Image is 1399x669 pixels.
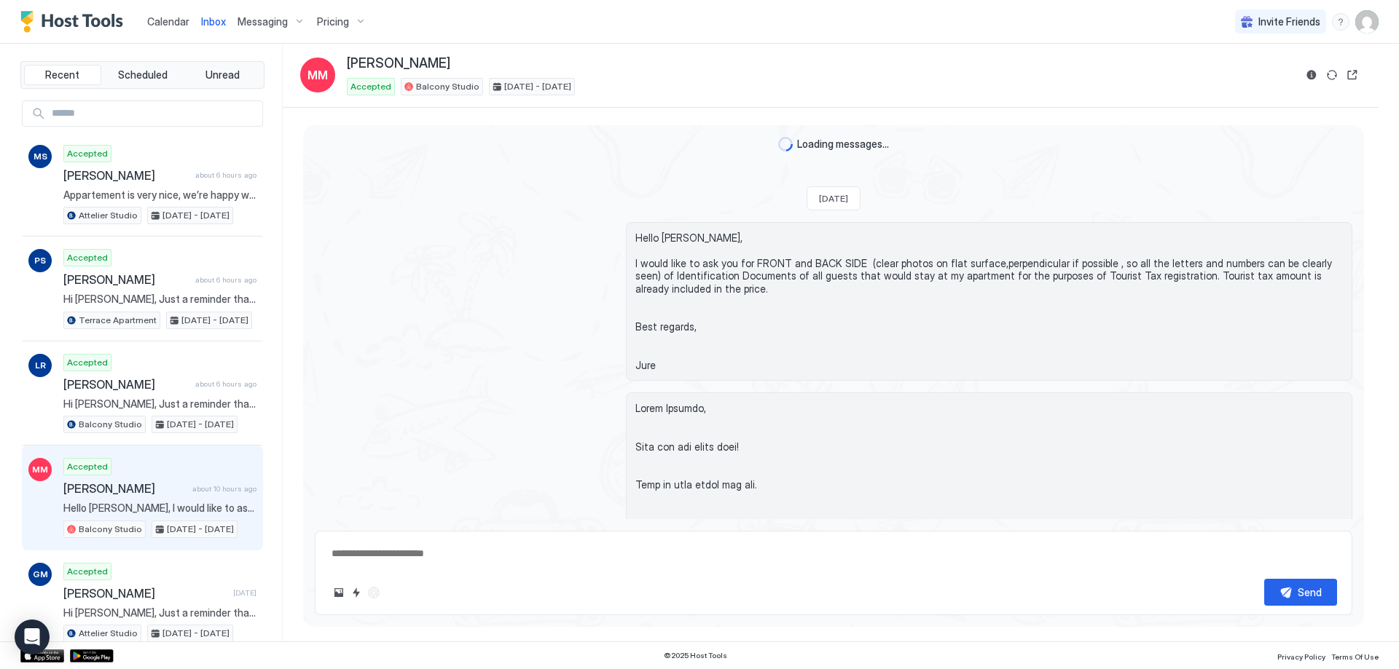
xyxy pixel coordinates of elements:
[63,481,187,496] span: [PERSON_NAME]
[67,356,108,369] span: Accepted
[63,377,189,392] span: [PERSON_NAME]
[24,65,101,85] button: Recent
[307,66,328,84] span: MM
[79,627,138,640] span: Attelier Studio
[330,584,348,601] button: Upload image
[317,15,349,28] span: Pricing
[70,649,114,662] a: Google Play Store
[67,251,108,264] span: Accepted
[201,14,226,29] a: Inbox
[147,15,189,28] span: Calendar
[167,418,234,431] span: [DATE] - [DATE]
[34,150,47,163] span: MS
[1332,13,1349,31] div: menu
[1277,648,1325,663] a: Privacy Policy
[147,14,189,29] a: Calendar
[79,314,157,327] span: Terrace Apartment
[20,11,130,33] a: Host Tools Logo
[20,61,264,89] div: tab-group
[797,138,889,151] span: Loading messages...
[233,588,256,598] span: [DATE]
[347,55,450,72] span: [PERSON_NAME]
[63,168,189,183] span: [PERSON_NAME]
[192,484,256,494] span: about 10 hours ago
[63,586,227,601] span: [PERSON_NAME]
[664,651,727,660] span: © 2025 Host Tools
[1298,585,1322,600] div: Send
[33,568,48,581] span: GM
[195,170,256,180] span: about 6 hours ago
[35,359,46,372] span: LR
[118,68,168,82] span: Scheduled
[63,293,256,306] span: Hi [PERSON_NAME], Just a reminder that your check-out is [DATE]. Before you check-out please wash...
[45,68,79,82] span: Recent
[1303,66,1320,84] button: Reservation information
[819,193,848,204] span: [DATE]
[167,523,234,536] span: [DATE] - [DATE]
[162,209,230,222] span: [DATE] - [DATE]
[1331,648,1379,663] a: Terms Of Use
[46,101,262,126] input: Input Field
[1355,10,1379,33] div: User profile
[63,502,256,515] span: Hello [PERSON_NAME], I would like to ask you for FRONT and BACK SIDE (clear photos on flat surfac...
[348,584,365,601] button: Quick reply
[201,15,226,28] span: Inbox
[67,147,108,160] span: Accepted
[195,379,256,389] span: about 6 hours ago
[63,606,256,619] span: Hi [PERSON_NAME], Just a reminder that your check-out is [DATE]. Before you check-out please wash...
[1258,15,1320,28] span: Invite Friends
[205,68,240,82] span: Unread
[162,627,230,640] span: [DATE] - [DATE]
[79,418,142,431] span: Balcony Studio
[181,314,248,327] span: [DATE] - [DATE]
[15,619,50,654] div: Open Intercom Messenger
[416,80,479,93] span: Balcony Studio
[778,137,793,151] div: loading
[79,523,142,536] span: Balcony Studio
[63,189,256,202] span: Appartement is very nice, we’re happy with our choice!
[238,15,288,28] span: Messaging
[1323,66,1341,84] button: Sync reservation
[34,254,46,267] span: PS
[20,649,64,662] a: App Store
[32,463,48,476] span: MM
[79,209,138,222] span: Attelier Studio
[1277,652,1325,661] span: Privacy Policy
[63,397,256,411] span: Hi [PERSON_NAME], Just a reminder that your check-out is [DATE]. Before you check-out please wash...
[635,231,1343,372] span: Hello [PERSON_NAME], I would like to ask you for FRONT and BACK SIDE (clear photos on flat surfac...
[67,565,108,578] span: Accepted
[195,275,256,285] span: about 6 hours ago
[1344,66,1361,84] button: Open reservation
[184,65,261,85] button: Unread
[67,460,108,473] span: Accepted
[1264,579,1337,606] button: Send
[104,65,181,85] button: Scheduled
[63,272,189,287] span: [PERSON_NAME]
[350,80,391,93] span: Accepted
[504,80,571,93] span: [DATE] - [DATE]
[1331,652,1379,661] span: Terms Of Use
